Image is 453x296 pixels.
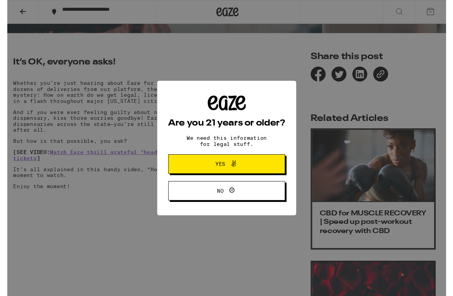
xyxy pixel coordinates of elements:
button: No [166,187,287,207]
span: No [217,194,223,200]
p: We need this information for legal stuff. [179,139,274,152]
h2: Are you 21 years or older? [166,123,287,132]
span: Yes [215,167,225,172]
button: Yes [166,159,287,179]
span: Hi. Need any help? [5,5,55,12]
